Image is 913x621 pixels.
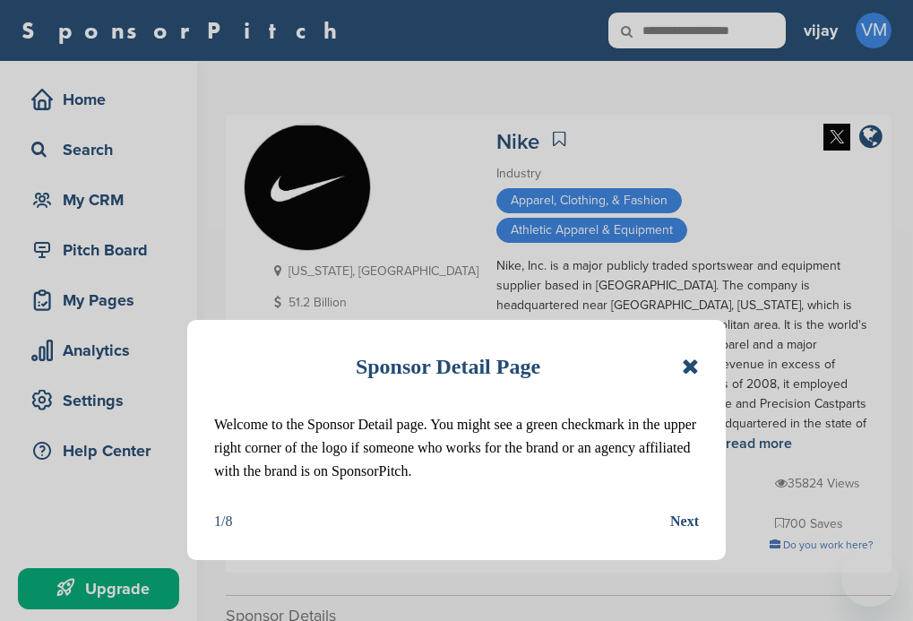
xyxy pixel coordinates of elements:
button: Next [670,510,699,533]
h1: Sponsor Detail Page [356,347,540,386]
iframe: Button to launch messaging window [841,549,899,607]
div: 1/8 [214,510,232,533]
p: Welcome to the Sponsor Detail page. You might see a green checkmark in the upper right corner of ... [214,413,699,483]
